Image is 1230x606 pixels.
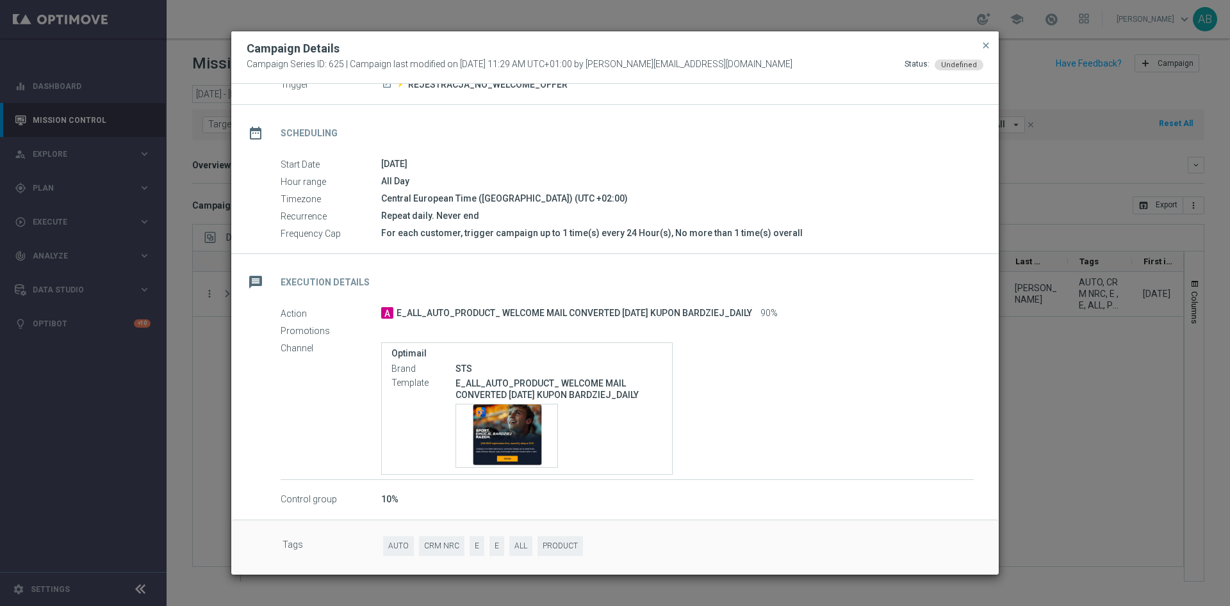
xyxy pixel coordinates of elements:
label: Frequency Cap [281,228,381,239]
span: close [981,40,991,51]
div: [DATE] [381,157,974,170]
label: Start Date [281,159,381,170]
span: ALL [509,536,532,556]
label: Tags [283,536,383,556]
div: 10% [381,493,974,506]
span: CRM NRC [419,536,464,556]
span: PRODUCT [537,536,583,556]
div: For each customer, trigger campaign up to 1 time(s) every 24 Hour(s), No more than 1 time(s) overall [381,227,974,239]
span: E_ALL_AUTO_PRODUCT_ WELCOME MAIL CONVERTED [DATE] KUPON BARDZIEJ_DAILY [397,308,752,319]
span: REJESTRACJA_NO_WELCOME_OFFER [408,79,568,90]
div: All Day [381,175,974,187]
div: Repeat daily. Never end [381,209,974,222]
label: Brand [391,363,455,375]
span: E [489,536,504,556]
a: launch [381,79,393,90]
span: A [381,307,393,319]
p: E_ALL_AUTO_PRODUCT_ WELCOME MAIL CONVERTED [DATE] KUPON BARDZIEJ_DAILY [455,378,662,401]
div: Status: [905,59,930,70]
label: Action [281,308,381,319]
h2: Execution Details [281,276,370,289]
label: Optimail [391,348,662,359]
span: AUTO [383,536,414,556]
label: Recurrence [281,211,381,222]
i: launch [382,79,392,89]
label: Timezone [281,193,381,205]
label: Promotions [281,325,381,337]
label: Control group [281,494,381,506]
span: 90% [760,308,778,319]
h2: Campaign Details [247,41,340,56]
colored-tag: Undefined [935,59,983,69]
span: Undefined [941,61,977,69]
label: Template [391,378,455,389]
i: date_range [244,122,267,145]
i: message [244,271,267,294]
div: Central European Time ([GEOGRAPHIC_DATA]) (UTC +02:00) [381,192,974,205]
span: E [470,536,484,556]
div: STS [455,362,662,375]
label: Hour range [281,176,381,187]
span: Campaign Series ID: 625 | Campaign last modified on [DATE] 11:29 AM UTC+01:00 by [PERSON_NAME][EM... [247,59,792,70]
h2: Scheduling [281,127,338,140]
label: Channel [281,342,381,354]
label: Trigger [281,79,381,90]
